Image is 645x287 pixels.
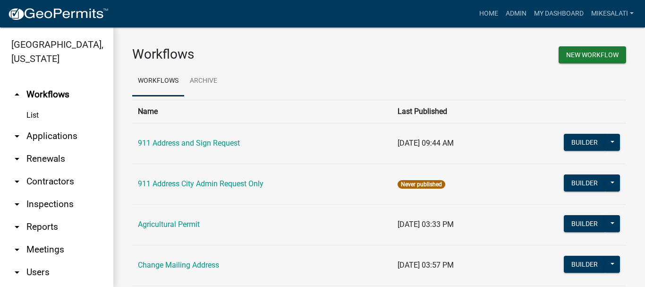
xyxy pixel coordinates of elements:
[587,5,637,23] a: MikeSalati
[132,100,392,123] th: Name
[564,215,605,232] button: Builder
[138,139,240,148] a: 911 Address and Sign Request
[11,244,23,255] i: arrow_drop_down
[392,100,535,123] th: Last Published
[11,176,23,187] i: arrow_drop_down
[564,256,605,273] button: Builder
[11,221,23,233] i: arrow_drop_down
[530,5,587,23] a: My Dashboard
[564,134,605,151] button: Builder
[138,261,219,270] a: Change Mailing Address
[11,130,23,142] i: arrow_drop_down
[11,199,23,210] i: arrow_drop_down
[11,153,23,165] i: arrow_drop_down
[138,220,200,229] a: Agricultural Permit
[398,261,454,270] span: [DATE] 03:57 PM
[564,174,605,191] button: Builder
[398,139,454,148] span: [DATE] 09:44 AM
[398,220,454,229] span: [DATE] 03:33 PM
[11,89,23,100] i: arrow_drop_up
[11,267,23,278] i: arrow_drop_down
[138,179,263,188] a: 911 Address City Admin Request Only
[184,66,223,96] a: Archive
[475,5,502,23] a: Home
[132,46,372,62] h3: Workflows
[132,66,184,96] a: Workflows
[502,5,530,23] a: Admin
[398,180,445,189] span: Never published
[559,46,626,63] button: New Workflow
